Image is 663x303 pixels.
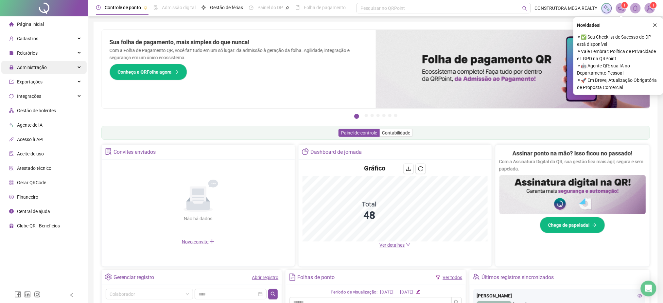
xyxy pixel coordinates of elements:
[9,151,14,156] span: audit
[376,30,650,108] img: banner%2F8d14a306-6205-4263-8e5b-06e9a85ad873.png
[69,293,74,297] span: left
[17,94,41,99] span: Integrações
[17,108,56,113] span: Gestão de holerites
[298,272,335,283] div: Folhas de ponto
[633,5,638,11] span: bell
[9,94,14,98] span: sync
[380,242,410,248] a: Ver detalhes down
[304,5,346,10] span: Folha de pagamento
[618,5,624,11] span: notification
[17,194,38,200] span: Financeiro
[17,137,44,142] span: Acesso à API
[603,5,610,12] img: sparkle-icon.fc2bf0ac1784a2077858766a79e2daf3.svg
[9,209,14,214] span: info-circle
[118,68,172,76] span: Conheça a QRFolha agora
[548,222,590,229] span: Chega de papelada!
[499,175,646,214] img: banner%2F02c71560-61a6-44d4-94b9-c8ab97240462.png
[653,3,655,8] span: 1
[473,274,480,280] span: team
[394,114,397,117] button: 7
[577,48,659,62] span: ⚬ Vale Lembrar: Política de Privacidade e LGPD na QRPoint
[168,215,228,222] div: Não há dados
[354,114,359,119] button: 1
[110,47,368,61] p: Com a Folha de Pagamento QR, você faz tudo em um só lugar: da admissão à geração da folha. Agilid...
[17,151,44,156] span: Aceite de uso
[418,166,423,171] span: reload
[376,114,380,117] button: 4
[9,180,14,185] span: qrcode
[17,50,38,56] span: Relatórios
[14,291,21,298] span: facebook
[174,70,179,74] span: arrow-right
[341,130,377,135] span: Painel de controle
[653,23,657,27] span: close
[382,114,386,117] button: 5
[9,65,14,70] span: lock
[110,38,368,47] h2: Sua folha de pagamento, mais simples do que nunca!
[645,3,655,13] img: 93322
[302,148,309,155] span: pie-chart
[17,22,44,27] span: Página inicial
[577,22,601,29] span: Novidades !
[535,5,598,12] span: CONSTRUTORA MEGA REALTY
[17,180,46,185] span: Gerar QRCode
[17,36,38,41] span: Cadastros
[365,114,368,117] button: 2
[396,289,397,296] div: -
[9,22,14,27] span: home
[9,36,14,41] span: user-add
[270,292,276,297] span: search
[406,242,410,247] span: down
[650,2,657,9] sup: Atualize o seu contato no menu Meus Dados
[9,195,14,199] span: dollar
[310,147,362,158] div: Dashboard de jornada
[182,239,215,244] span: Novo convite
[481,272,554,283] div: Últimos registros sincronizados
[17,122,43,128] span: Agente de IA
[295,5,300,10] span: book
[209,239,215,244] span: plus
[289,274,296,280] span: file-text
[105,148,112,155] span: solution
[382,130,410,135] span: Contabilidade
[499,158,646,172] p: Com a Assinatura Digital da QR, sua gestão fica mais ágil, segura e sem papelada.
[371,114,374,117] button: 3
[249,5,253,10] span: dashboard
[257,5,283,10] span: Painel do DP
[577,77,659,91] span: ⚬ 🚀 Em Breve, Atualização Obrigatória de Proposta Comercial
[400,289,413,296] div: [DATE]
[9,108,14,113] span: apartment
[522,6,527,11] span: search
[210,5,243,10] span: Gestão de férias
[624,3,626,8] span: 1
[17,65,47,70] span: Administração
[286,6,289,10] span: pushpin
[34,291,41,298] span: instagram
[380,242,405,248] span: Ver detalhes
[380,289,393,296] div: [DATE]
[105,5,141,10] span: Controle de ponto
[162,5,196,10] span: Admissão digital
[621,2,628,9] sup: 1
[17,223,60,228] span: Clube QR - Beneficios
[592,223,597,227] span: arrow-right
[24,291,31,298] span: linkedin
[406,166,411,171] span: download
[9,80,14,84] span: export
[17,166,51,171] span: Atestado técnico
[113,272,154,283] div: Gerenciar registro
[540,217,605,233] button: Chega de papelada!
[201,5,206,10] span: sun
[96,5,101,10] span: clock-circle
[9,137,14,142] span: api
[577,33,659,48] span: ⚬ ✅ Seu Checklist de Sucesso do DP está disponível
[388,114,392,117] button: 6
[9,51,14,55] span: file
[364,164,385,173] h4: Gráfico
[416,290,420,294] span: edit
[110,64,187,80] button: Conheça a QRFolha agora
[9,223,14,228] span: gift
[638,294,642,298] span: eye
[513,149,633,158] h2: Assinar ponto na mão? Isso ficou no passado!
[153,5,158,10] span: file-done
